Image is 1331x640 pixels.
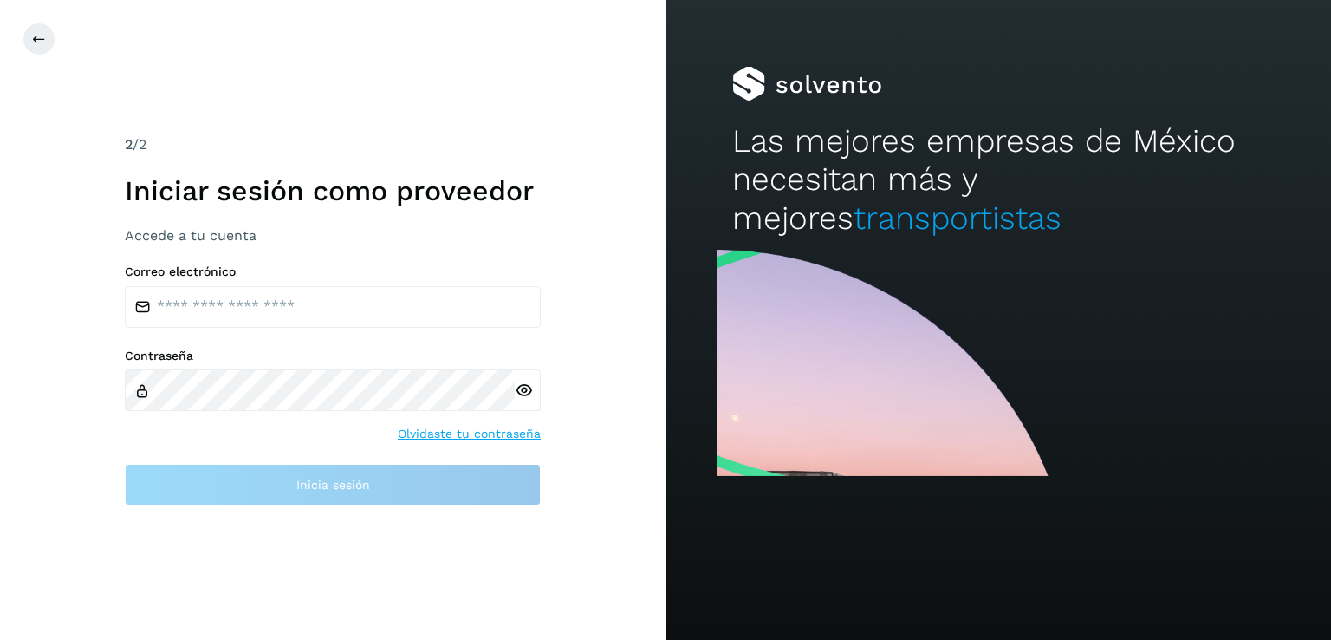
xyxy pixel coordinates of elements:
[125,264,541,279] label: Correo electrónico
[125,136,133,153] span: 2
[296,479,370,491] span: Inicia sesión
[125,349,541,363] label: Contraseña
[398,425,541,443] a: Olvidaste tu contraseña
[732,122,1264,238] h2: Las mejores empresas de México necesitan más y mejores
[854,199,1062,237] span: transportistas
[125,174,541,207] h1: Iniciar sesión como proveedor
[125,464,541,506] button: Inicia sesión
[125,227,541,244] h3: Accede a tu cuenta
[125,134,541,155] div: /2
